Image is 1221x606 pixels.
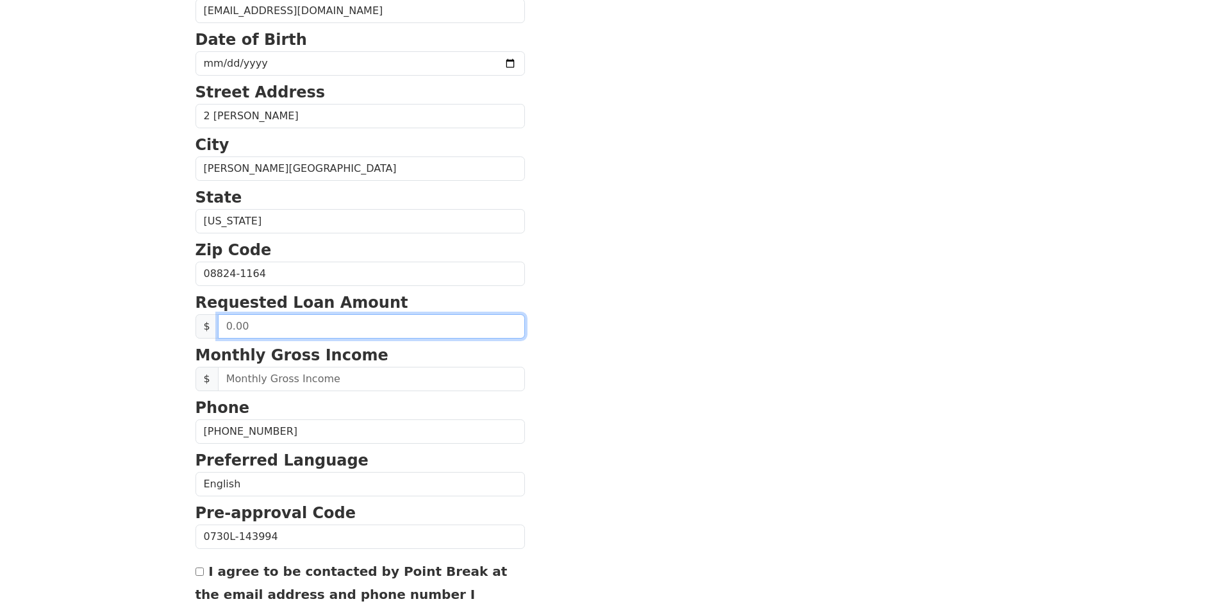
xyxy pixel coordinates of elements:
input: 0.00 [218,314,525,339]
input: City [195,156,525,181]
span: $ [195,367,219,391]
p: Monthly Gross Income [195,344,525,367]
input: Phone [195,419,525,444]
input: Zip Code [195,262,525,286]
span: $ [195,314,219,339]
strong: Zip Code [195,241,272,259]
strong: Street Address [195,83,326,101]
input: Street Address [195,104,525,128]
strong: Requested Loan Amount [195,294,408,312]
input: Pre-approval Code [195,525,525,549]
input: Monthly Gross Income [218,367,525,391]
strong: Date of Birth [195,31,307,49]
strong: Preferred Language [195,451,369,469]
strong: State [195,189,242,206]
strong: Pre-approval Code [195,504,356,522]
strong: Phone [195,399,250,417]
strong: City [195,136,229,154]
